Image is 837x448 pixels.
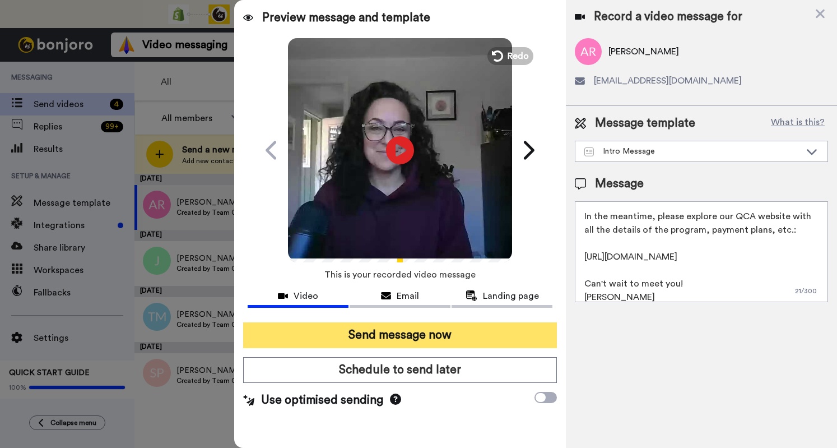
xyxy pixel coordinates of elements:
span: Message template [595,115,695,132]
span: Message [595,175,644,192]
img: Message-temps.svg [584,147,594,156]
button: Send message now [243,322,557,348]
div: Intro Message [584,146,801,157]
span: Email [397,289,419,303]
span: Video [294,289,318,303]
textarea: Hi [PERSON_NAME]! I wanted to reach out personally to introduce myself before we hop on our admis... [575,201,828,302]
span: Landing page [483,289,539,303]
span: Use optimised sending [261,392,383,409]
button: Schedule to send later [243,357,557,383]
span: This is your recorded video message [324,262,476,287]
button: What is this? [768,115,828,132]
